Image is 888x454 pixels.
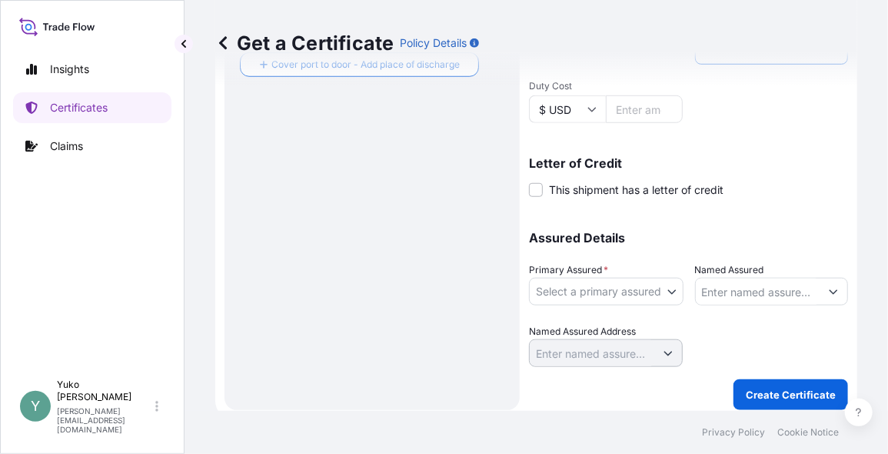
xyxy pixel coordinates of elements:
p: Yuko [PERSON_NAME] [57,379,152,403]
p: Insights [50,62,89,77]
input: Named Assured Address [530,339,654,367]
button: Show suggestions [654,339,682,367]
a: Certificates [13,92,171,123]
span: Primary Assured [529,262,608,278]
span: Y [31,399,40,414]
label: Named Assured Address [529,324,636,339]
p: Get a Certificate [215,31,394,55]
input: Enter amount [606,95,683,123]
p: [PERSON_NAME][EMAIL_ADDRESS][DOMAIN_NAME] [57,406,152,434]
a: Claims [13,131,171,162]
label: Named Assured [695,262,764,278]
button: Select a primary assured [529,278,683,305]
p: Policy Details [400,35,467,51]
p: Letter of Credit [529,157,848,169]
a: Cookie Notice [777,426,839,439]
button: Show suggestions [820,278,847,305]
p: Claims [50,139,83,154]
span: Select a primary assured [536,284,661,299]
a: Privacy Policy [702,426,765,439]
a: Insights [13,54,171,85]
span: This shipment has a letter of credit [549,182,723,198]
p: Assured Details [529,232,848,244]
button: Create Certificate [733,379,848,410]
span: Duty Cost [529,80,683,92]
p: Create Certificate [746,387,836,402]
p: Certificates [50,100,108,115]
input: Assured Name [696,278,820,305]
